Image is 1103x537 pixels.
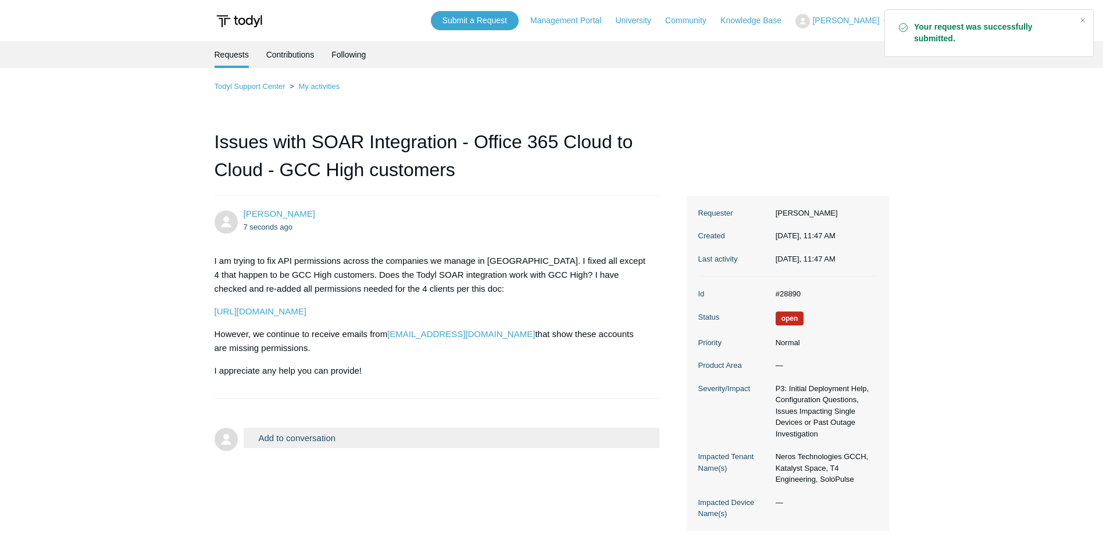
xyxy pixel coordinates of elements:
[770,497,877,509] dd: —
[331,41,366,68] a: Following
[795,14,888,28] button: [PERSON_NAME]
[387,329,535,339] a: [EMAIL_ADDRESS][DOMAIN_NAME]
[665,15,718,27] a: Community
[698,497,770,520] dt: Impacted Device Name(s)
[770,207,877,219] dd: [PERSON_NAME]
[776,231,836,240] time: 10/13/2025, 11:47
[244,209,315,219] a: [PERSON_NAME]
[215,364,648,378] p: I appreciate any help you can provide!
[215,327,648,355] p: However, we continue to receive emails from that show these accounts are missing permissions.
[698,451,770,474] dt: Impacted Tenant Name(s)
[215,10,264,32] img: Todyl Support Center Help Center home page
[215,306,306,316] a: [URL][DOMAIN_NAME]
[615,15,662,27] a: University
[244,428,660,448] button: Add to conversation
[431,11,519,30] a: Submit a Request
[770,383,877,440] dd: P3: Initial Deployment Help, Configuration Questions, Issues Impacting Single Devices or Past Out...
[698,230,770,242] dt: Created
[298,82,340,91] a: My activities
[530,15,613,27] a: Management Portal
[914,22,1070,45] strong: Your request was successfully submitted.
[698,383,770,395] dt: Severity/Impact
[266,41,315,68] a: Contributions
[698,312,770,323] dt: Status
[698,207,770,219] dt: Requester
[770,288,877,300] dd: #28890
[698,360,770,371] dt: Product Area
[244,209,315,219] span: Zak Jaeb
[215,82,285,91] a: Todyl Support Center
[698,253,770,265] dt: Last activity
[698,288,770,300] dt: Id
[215,254,648,296] p: I am trying to fix API permissions across the companies we manage in [GEOGRAPHIC_DATA]. I fixed a...
[1075,12,1091,28] div: Close
[770,360,877,371] dd: —
[244,223,293,231] time: 10/13/2025, 11:47
[698,337,770,349] dt: Priority
[215,128,660,196] h1: Issues with SOAR Integration - Office 365 Cloud to Cloud - GCC High customers
[776,255,836,263] time: 10/13/2025, 11:47
[287,82,340,91] li: My activities
[215,41,249,68] li: Requests
[770,337,877,349] dd: Normal
[215,82,288,91] li: Todyl Support Center
[720,15,793,27] a: Knowledge Base
[770,451,877,485] dd: Neros Technologies GCCH, Katalyst Space, T4 Engineering, SoloPulse
[812,16,879,25] span: [PERSON_NAME]
[776,312,804,325] span: We are working on a response for you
